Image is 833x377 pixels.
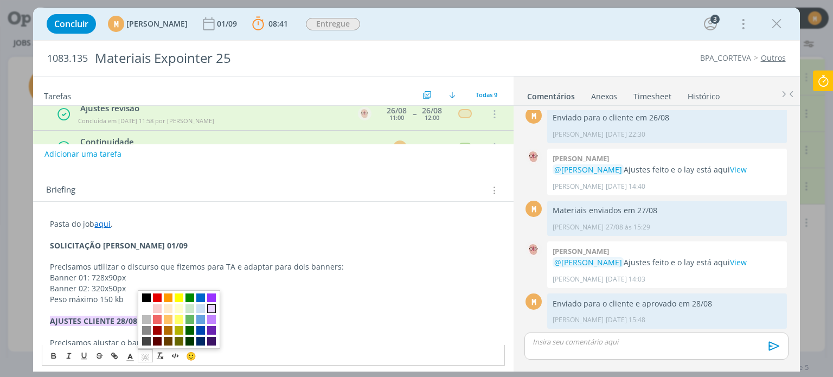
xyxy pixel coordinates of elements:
span: [DATE] 22:30 [606,130,645,139]
p: Pasta do job . [50,219,496,229]
strong: AJUSTES CLIENTE 28/08 [50,316,137,326]
p: Ajustes feito e o lay está aqui [553,164,781,175]
span: -- [413,110,416,118]
p: Materiais enviados em 27/08 [553,205,781,216]
span: Tarefas [44,88,71,101]
div: 3 [710,15,720,24]
div: 26/08 [422,143,442,151]
button: M[PERSON_NAME] [108,16,188,32]
a: Comentários [527,86,575,102]
div: 26/08 [387,107,407,114]
span: [PERSON_NAME] [126,20,188,28]
div: 26/08 [422,107,442,114]
span: Concluída em [DATE] 11:58 por [PERSON_NAME] [78,117,214,125]
span: 1083.135 [47,53,88,65]
p: Enviado para o cliente e aprovado em 28/08 [553,298,781,309]
p: [PERSON_NAME] [553,130,604,139]
span: 08:41 [268,18,288,29]
div: Ajustes revisão [76,102,348,114]
p: Banner 01: 728x90px [50,272,496,283]
a: Histórico [687,86,720,102]
button: Entregue [305,17,361,31]
div: 01/09 [217,20,239,28]
span: Cor de Fundo [138,349,153,362]
b: [PERSON_NAME] [553,246,609,256]
div: Anexos [591,91,617,102]
span: [DATE] 14:40 [606,182,645,191]
a: Timesheet [633,86,672,102]
div: Materiais Expointer 25 [90,45,473,72]
img: arrow-down.svg [449,92,456,98]
span: Todas 9 [476,91,497,99]
p: Banner 02: 320x50px [50,283,496,294]
p: [PERSON_NAME] [553,182,604,191]
span: @[PERSON_NAME] [554,257,622,267]
div: dialog [33,8,799,372]
span: Concluir [54,20,88,28]
div: M [526,107,542,124]
p: Precisamos ajustar o banner em L. [50,337,496,348]
span: 27/08 às 15:29 [606,222,650,232]
p: Enviado para o cliente em 26/08 [553,112,781,123]
span: Briefing [46,183,75,197]
span: 🙂 [186,350,196,361]
div: M [108,16,124,32]
p: Peso máximo 150 kb [50,294,496,305]
p: [PERSON_NAME] [553,274,604,284]
div: M [526,293,542,310]
button: 🙂 [183,349,198,362]
button: 3 [702,15,719,33]
strong: SOLICITAÇÃO [PERSON_NAME] 01/09 [50,240,188,251]
p: [PERSON_NAME] [553,222,604,232]
a: View [730,257,747,267]
p: Precisamos utilizar o discurso que fizemos para TA e adaptar para dois banners: [50,261,496,272]
button: Concluir [47,14,96,34]
button: Adicionar uma tarefa [44,144,122,164]
b: [PERSON_NAME] [553,154,609,163]
span: @[PERSON_NAME] [554,164,622,175]
span: Cor do Texto [123,349,138,362]
span: [DATE] 14:03 [606,274,645,284]
a: BPA_CORTEVA [700,53,751,63]
a: aqui [94,219,111,229]
p: [PERSON_NAME] [553,315,604,325]
div: Continuidade [76,136,383,148]
div: M [526,201,542,217]
a: Outros [761,53,786,63]
a: View [730,164,747,175]
span: [DATE] 15:48 [606,315,645,325]
img: A [526,241,542,258]
div: 11:00 [389,114,404,120]
p: Ajustes feito e o lay está aqui [553,257,781,268]
button: 08:41 [249,15,291,33]
img: A [526,149,542,165]
div: 12:00 [425,114,439,120]
span: Entregue [306,18,360,30]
